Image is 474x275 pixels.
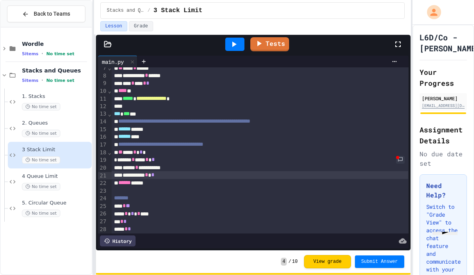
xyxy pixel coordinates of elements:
a: Tests [250,37,289,51]
span: 5 items [22,51,38,56]
div: History [100,235,136,246]
button: Grade [129,21,153,31]
button: Back to Teams [7,5,85,22]
div: 19 [98,156,108,164]
span: 5. Circular Queue [22,200,90,206]
div: 15 [98,126,108,134]
span: Stacks and Queues [22,67,90,74]
span: No time set [22,130,60,137]
div: No due date set [420,149,467,168]
div: 14 [98,118,108,126]
div: 23 [98,187,108,195]
span: Fold line [107,88,111,94]
div: 25 [98,203,108,210]
div: 10 [98,87,108,95]
span: No time set [22,210,60,217]
button: Lesson [100,21,127,31]
span: 3 Stack Limit [22,147,90,153]
span: Stacks and Queues [107,7,145,14]
div: 22 [98,179,108,187]
span: 3 Stack Limit [154,6,203,15]
div: 18 [98,149,108,157]
span: • [42,77,43,83]
span: Wordle [22,40,90,47]
span: 1. Stacks [22,93,90,100]
div: 26 [98,210,108,218]
div: main.py [98,58,128,66]
span: Fold line [107,111,111,117]
button: Submit Answer [355,255,404,268]
div: 13 [98,110,108,118]
span: Back to Teams [34,10,70,18]
span: Fold line [107,65,111,71]
div: 11 [98,95,108,103]
div: main.py [98,56,137,67]
div: 12 [98,103,108,110]
h2: Your Progress [420,67,467,89]
div: 9 [98,80,108,87]
span: No time set [22,183,60,190]
div: 27 [98,218,108,226]
div: 7 [98,64,108,72]
span: 2. Queues [22,120,90,127]
h2: Assignment Details [420,124,467,146]
iframe: chat widget [429,232,467,268]
span: No time set [46,51,74,56]
span: Submit Answer [361,259,398,265]
span: 4 Queue Limit [22,173,90,180]
span: No time set [46,78,74,83]
span: 10 [292,259,298,265]
span: • [42,51,43,57]
span: 4 [281,258,287,266]
div: 28 [98,226,108,233]
h3: Need Help? [426,181,460,200]
div: 24 [98,195,108,203]
span: Fold line [107,149,111,156]
div: 16 [98,133,108,141]
div: My Account [419,3,443,21]
span: No time set [22,103,60,110]
div: 8 [98,72,108,80]
div: 29 [98,233,108,241]
span: No time set [22,156,60,164]
span: / [148,7,150,14]
div: [PERSON_NAME] [422,95,465,102]
div: 20 [98,164,108,172]
span: / [288,259,291,265]
div: 21 [98,172,108,180]
button: View grade [304,255,351,268]
div: 17 [98,141,108,149]
span: 5 items [22,78,38,83]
